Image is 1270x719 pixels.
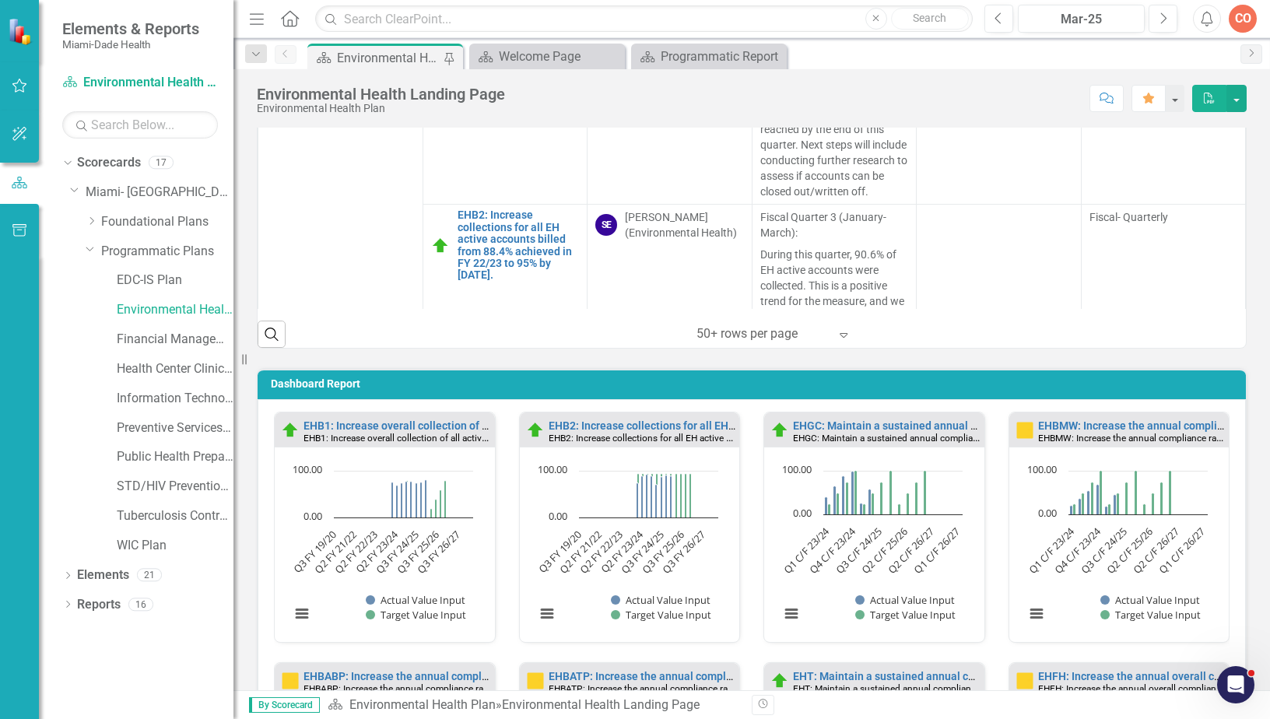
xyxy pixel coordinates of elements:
[291,603,313,625] button: View chart menu, Chart
[885,525,936,577] text: Q2 C/F 26/27
[410,482,412,518] path: Q1 FY 24/25, 77.5. Actual Value Input.
[538,462,567,476] text: 100.00
[281,421,300,440] img: On Track
[303,509,322,523] text: 0.00
[772,463,977,638] div: Chart. Highcharts interactive chart.
[1100,593,1200,607] button: Show Actual Value Input
[665,474,667,518] path: Q3 FY 24/25, 95. Target Value Input.
[502,697,700,712] div: Environmental Health Landing Page
[597,528,646,577] text: Q2 FY 23/24
[1229,5,1257,33] button: CO
[1099,471,1102,515] path: Q4 C/F 23/24, 100. Target Value Input.
[684,474,686,518] path: Q3 FY 25/26, 95. Target Value Input.
[660,477,662,518] path: Q2 FY 24/25, 87.7. Actual Value Input.
[311,528,360,577] text: Q2 FY 21/22
[1090,482,1093,515] path: Q3 C/F 23/24, 75. Target Value Input.
[549,509,567,523] text: 0.00
[303,682,1073,694] small: EHBABP: Increase the annual compliance rate from 90% (as it was in Compliance Year 22/23) to 100%...
[618,528,666,577] text: Q3 FY 24/25
[855,593,955,607] button: Show Actual Value Input
[854,471,858,515] path: Q4 C/F 23/24, 100. Target Value Input.
[637,474,639,518] path: Q1 FY 23/24, 95. Target Value Input.
[913,12,946,24] span: Search
[396,486,398,518] path: Q2 FY 23/24, 69. Actual Value Input.
[1017,463,1216,638] svg: Interactive chart
[366,608,466,622] button: Show Target Value Input
[611,608,711,622] button: Show Target Value Input
[641,474,644,518] path: Q2 FY 23/24, 95. Target Value Input.
[77,154,141,172] a: Scorecards
[1027,462,1057,476] text: 100.00
[659,528,707,577] text: Q3 FY 26/27
[257,103,505,114] div: Environmental Health Plan
[7,16,37,46] img: ClearPoint Strategy
[77,566,129,584] a: Elements
[101,213,233,231] a: Foundational Plans
[117,272,233,289] a: EDC-IS Plan
[665,475,667,518] path: Q3 FY 24/25, 90.6. Actual Value Input.
[1142,504,1145,515] path: Q1 C/F 25/26, 25. Target Value Input.
[858,525,910,577] text: Q2 C/F 25/26
[1081,493,1084,515] path: Q2 C/F 23/24, 50. Target Value Input.
[654,485,657,518] path: Q1 FY 24/25, 70.2. Actual Value Input.
[535,528,584,577] text: Q3 FY 19/20
[891,8,969,30] button: Search
[806,524,858,577] text: Q4 C/F 23/24
[420,482,423,518] path: Q3 FY 24/25, 75.1. Actual Value Input.
[1038,506,1057,520] text: 0.00
[149,156,174,170] div: 17
[650,476,652,518] path: Q4 FY 23/24, 88.8. Actual Value Input.
[1026,603,1047,625] button: View chart menu, Chart
[257,86,505,103] div: Environmental Health Landing Page
[303,419,941,432] a: EHB1: Increase overall collection of all active accounts over 120 days past due from 78.4% achiev...
[282,463,481,638] svg: Interactive chart
[846,482,849,515] path: Q3 C/F 23/24, 75. Target Value Input.
[679,474,682,518] path: Q2 FY 25/26, 95. Target Value Input.
[414,528,462,577] text: Q3 FY 26/27
[863,504,866,515] path: Q1 C/F 24/25, 25. Target Value Input.
[911,525,963,577] text: Q1 C/F 26/27
[303,431,841,444] small: EHB1: Increase overall collection of all active accounts over 120 days past due from 78.4% achiev...
[915,482,918,515] path: Q3 C/F 25/26, 75. Target Value Input.
[528,463,726,638] svg: Interactive chart
[1023,10,1139,29] div: Mar-25
[640,476,643,518] path: Q2 FY 23/24, 88.5. Actual Value Input.
[373,528,421,577] text: Q3 FY 24/25
[860,503,863,515] path: Q1 C/F 24/25, 25.5. Actual Value Input.
[397,500,399,518] path: Q2 FY 23/24, 40. Target Value Input.
[1156,525,1207,577] text: Q1 C/F 26/27
[669,474,672,518] path: Q4 FY 24/25, 95. Target Value Input.
[880,482,883,515] path: Q3 C/F 24/25, 75. Target Value Input.
[851,472,854,515] path: Q4 C/F 23/24, 98.7. Actual Value Input.
[526,672,545,690] img: Not On Track
[117,537,233,555] a: WIC Plan
[661,47,783,66] div: Programmatic Report
[117,301,233,319] a: Environmental Health Plan
[353,528,402,577] text: Q2 FY 23/24
[528,463,732,638] div: Chart. Highcharts interactive chart.
[842,476,845,515] path: Q3 C/F 23/24, 88. Actual Value Input.
[282,463,487,638] div: Chart. Highcharts interactive chart.
[77,596,121,614] a: Reports
[62,19,199,38] span: Elements & Reports
[1016,421,1034,440] img: Not On Track
[577,528,625,577] text: Q2 FY 22/23
[828,504,831,515] path: Q1 C/F 23/24, 25. Target Value Input.
[1116,493,1119,515] path: Q2 C/F 24/25, 50. Target Value Input.
[868,489,872,515] path: Q2 C/F 24/25, 57.6. Actual Value Input.
[793,506,812,520] text: 0.00
[271,378,1238,390] h3: Dashboard Report
[781,524,833,577] text: Q1 C/F 23/24
[335,471,473,518] g: Target Value Input, bar series 2 of 2 with 88 bars.
[406,481,409,518] path: Q4 FY 23/24, 80. Target Value Input.
[473,47,621,66] a: Welcome Page
[645,475,647,518] path: Q3 FY 23/24, 91.8. Actual Value Input.
[1151,493,1154,515] path: Q2 C/F 25/26, 50. Target Value Input.
[611,593,710,607] button: Show Actual Value Input
[675,474,677,518] path: Q1 FY 25/26, 95. Target Value Input.
[430,509,433,518] path: Q1 FY 25/26, 20. Target Value Input.
[1100,608,1201,622] button: Show Target Value Input
[1078,499,1081,515] path: Q2 C/F 23/24, 36.2. Actual Value Input.
[651,474,653,518] path: Q4 FY 23/24, 95. Target Value Input.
